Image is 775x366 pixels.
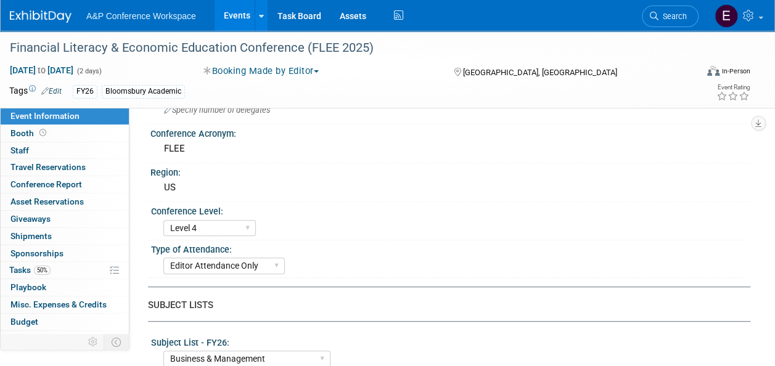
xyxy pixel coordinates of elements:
[9,84,62,99] td: Tags
[151,240,745,256] div: Type of Attendance:
[86,11,196,21] span: A&P Conference Workspace
[9,265,51,275] span: Tasks
[151,202,745,218] div: Conference Level:
[10,299,107,309] span: Misc. Expenses & Credits
[10,111,80,121] span: Event Information
[658,12,687,21] span: Search
[1,176,129,193] a: Conference Report
[148,299,741,312] div: SUBJECT LISTS
[10,197,84,206] span: Asset Reservations
[160,139,741,158] div: FLEE
[1,245,129,262] a: Sponsorships
[9,65,74,76] span: [DATE] [DATE]
[150,124,750,140] div: Conference Acronym:
[6,37,687,59] div: Financial Literacy & Economic Education Conference (FLEE 2025)
[1,228,129,245] a: Shipments
[151,333,745,349] div: Subject List - FY26:
[463,68,617,77] span: [GEOGRAPHIC_DATA], [GEOGRAPHIC_DATA]
[83,334,104,350] td: Personalize Event Tab Strip
[37,128,49,137] span: Booth not reserved yet
[1,108,129,124] a: Event Information
[721,67,750,76] div: In-Person
[104,334,129,350] td: Toggle Event Tabs
[1,159,129,176] a: Travel Reservations
[41,87,62,96] a: Edit
[716,84,750,91] div: Event Rating
[10,145,29,155] span: Staff
[715,4,738,28] img: Erika Rollins
[10,10,72,23] img: ExhibitDay
[1,142,129,159] a: Staff
[1,314,129,330] a: Budget
[10,317,38,327] span: Budget
[642,6,699,27] a: Search
[10,128,49,138] span: Booth
[1,125,129,142] a: Booth
[1,331,129,348] a: ROI, Objectives & ROO
[34,266,51,275] span: 50%
[150,163,750,179] div: Region:
[707,66,720,76] img: Format-Inperson.png
[36,65,47,75] span: to
[1,262,129,279] a: Tasks50%
[10,162,86,172] span: Travel Reservations
[1,279,129,296] a: Playbook
[642,64,750,83] div: Event Format
[76,67,102,75] span: (2 days)
[10,179,82,189] span: Conference Report
[160,178,741,197] div: US
[164,105,270,115] span: Specify number of delegates
[102,85,185,98] div: Bloomsbury Academic
[1,296,129,313] a: Misc. Expenses & Credits
[10,231,52,241] span: Shipments
[199,65,324,78] button: Booking Made by Editor
[10,248,64,258] span: Sponsorships
[10,282,46,292] span: Playbook
[73,85,97,98] div: FY26
[10,214,51,224] span: Giveaways
[10,334,93,344] span: ROI, Objectives & ROO
[1,211,129,227] a: Giveaways
[1,193,129,210] a: Asset Reservations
